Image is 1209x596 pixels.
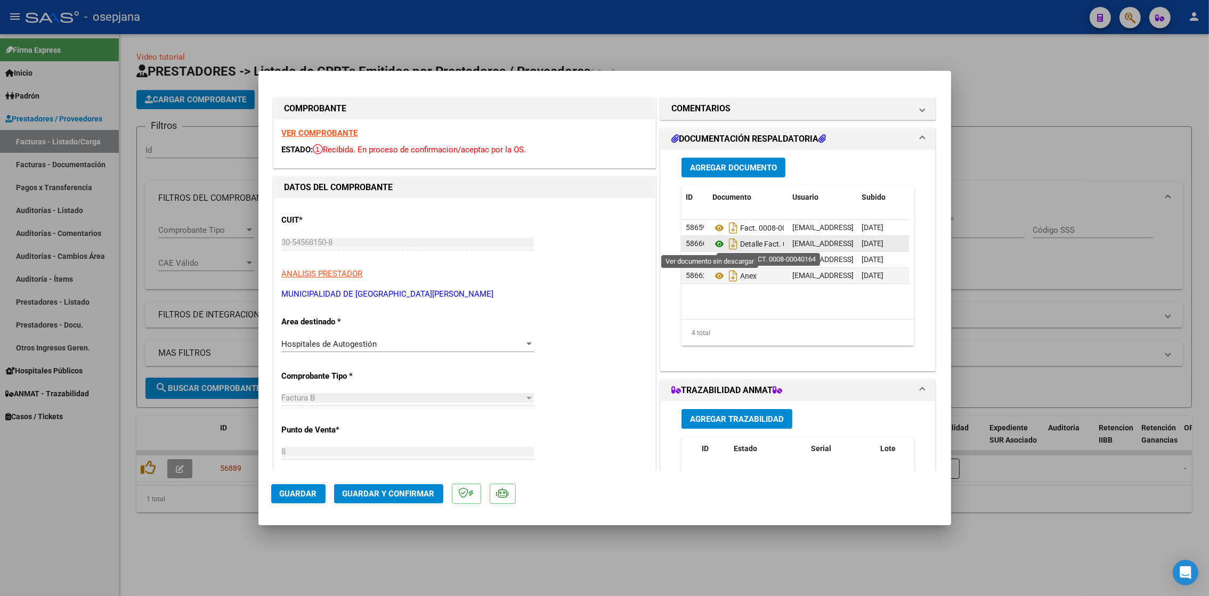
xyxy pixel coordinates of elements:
[343,489,435,499] span: Guardar y Confirmar
[282,370,392,382] p: Comprobante Tipo *
[862,193,886,201] span: Subido
[811,444,831,453] span: Serial
[282,339,377,349] span: Hospitales de Autogestión
[282,316,392,328] p: Area destinado *
[661,98,936,119] mat-expansion-panel-header: COMENTARIOS
[661,128,936,150] mat-expansion-panel-header: DOCUMENTACIÓN RESPALDATORIA
[1173,560,1198,585] div: Open Intercom Messenger
[285,103,347,113] strong: COMPROBANTE
[282,145,313,154] span: ESTADO:
[686,271,707,280] span: 58662
[862,239,883,248] span: [DATE]
[686,239,707,248] span: 58660
[876,437,921,472] datatable-header-cell: Lote
[671,133,826,145] h1: DOCUMENTACIÓN RESPALDATORIA
[313,145,526,154] span: Recibida. En proceso de confirmacion/aceptac por la OS.
[280,489,317,499] span: Guardar
[712,272,757,280] span: Anex
[712,224,812,232] span: Fact. 0008-00040164
[681,186,708,209] datatable-header-cell: ID
[712,240,836,248] span: Detalle Fact. 0008-00040164
[671,102,731,115] h1: COMENTARIOS
[282,393,315,403] span: Factura B
[681,158,785,177] button: Agregar Documento
[282,128,358,138] a: VER COMPROBANTE
[661,380,936,401] mat-expansion-panel-header: TRAZABILIDAD ANMAT
[681,320,915,346] div: 4 total
[880,444,896,453] span: Lote
[712,193,751,201] span: Documento
[788,186,857,209] datatable-header-cell: Usuario
[282,424,392,436] p: Punto de Venta
[702,444,709,453] span: ID
[285,182,393,192] strong: DATOS DEL COMPROBANTE
[671,384,782,397] h1: TRAZABILIDAD ANMAT
[792,193,818,201] span: Usuario
[857,186,911,209] datatable-header-cell: Subido
[862,223,883,232] span: [DATE]
[686,255,707,264] span: 58661
[712,256,836,264] span: Detalle Fact. 0008-00040164
[726,267,740,284] i: Descargar documento
[686,223,707,232] span: 58659
[726,251,740,268] i: Descargar documento
[334,484,443,503] button: Guardar y Confirmar
[862,271,883,280] span: [DATE]
[792,239,1116,248] span: [EMAIL_ADDRESS][DOMAIN_NAME] - MUNICIPALIDAD DE [GEOGRAPHIC_DATA][PERSON_NAME] .
[690,414,784,424] span: Agregar Trazabilidad
[862,255,883,264] span: [DATE]
[708,186,788,209] datatable-header-cell: Documento
[686,193,693,201] span: ID
[661,150,936,371] div: DOCUMENTACIÓN RESPALDATORIA
[734,444,757,453] span: Estado
[726,235,740,252] i: Descargar documento
[681,409,792,429] button: Agregar Trazabilidad
[697,437,729,472] datatable-header-cell: ID
[271,484,326,503] button: Guardar
[726,219,740,236] i: Descargar documento
[282,269,363,279] span: ANALISIS PRESTADOR
[792,223,1116,232] span: [EMAIL_ADDRESS][DOMAIN_NAME] - MUNICIPALIDAD DE [GEOGRAPHIC_DATA][PERSON_NAME] .
[792,255,1116,264] span: [EMAIL_ADDRESS][DOMAIN_NAME] - MUNICIPALIDAD DE [GEOGRAPHIC_DATA][PERSON_NAME] .
[807,437,876,472] datatable-header-cell: Serial
[690,163,777,173] span: Agregar Documento
[282,288,647,300] p: MUNICIPALIDAD DE [GEOGRAPHIC_DATA][PERSON_NAME]
[282,214,392,226] p: CUIT
[792,271,1116,280] span: [EMAIL_ADDRESS][DOMAIN_NAME] - MUNICIPALIDAD DE [GEOGRAPHIC_DATA][PERSON_NAME] .
[729,437,807,472] datatable-header-cell: Estado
